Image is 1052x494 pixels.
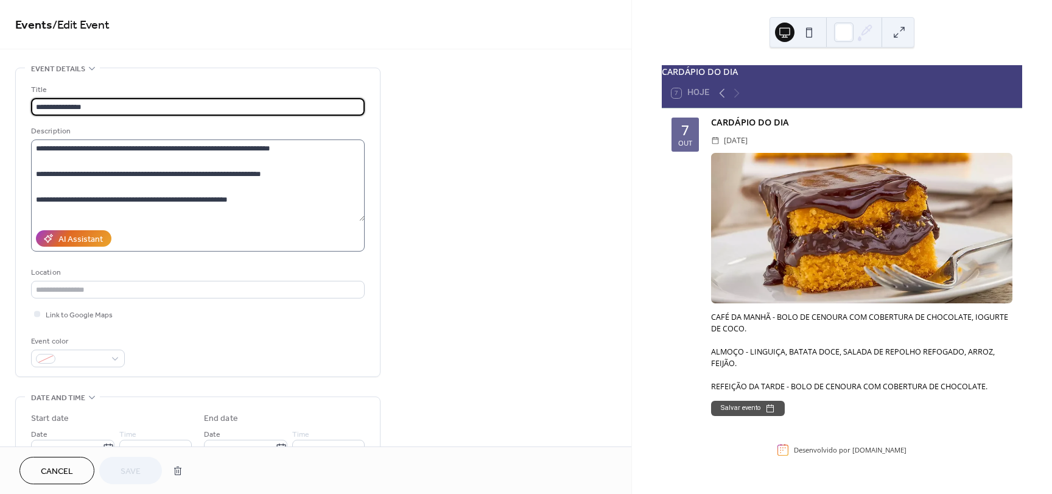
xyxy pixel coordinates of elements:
[19,457,94,484] button: Cancel
[681,124,689,138] div: 7
[52,13,110,37] span: / Edit Event
[15,13,52,37] a: Events
[31,266,362,279] div: Location
[292,428,309,441] span: Time
[31,83,362,96] div: Title
[46,309,113,322] span: Link to Google Maps
[41,465,73,478] span: Cancel
[31,412,69,425] div: Start date
[119,428,136,441] span: Time
[31,428,47,441] span: Date
[711,312,1012,392] div: CAFÉ DA MANHÃ - BOLO DE CENOURA COM COBERTURA DE CHOCOLATE, IOGURTE DE COCO. ALMOÇO - LINGUIÇA, B...
[204,428,220,441] span: Date
[794,445,906,454] div: Desenvolvido por
[724,134,748,147] span: [DATE]
[31,335,122,348] div: Event color
[662,65,1022,79] div: CARDÁPIO DO DIA
[31,63,85,76] span: Event details
[711,116,1012,129] div: CARDÁPIO DO DIA
[204,412,238,425] div: End date
[852,445,906,454] a: [DOMAIN_NAME]
[31,125,362,138] div: Description
[678,139,692,146] div: out
[711,401,785,415] button: Salvar evento
[58,233,103,246] div: AI Assistant
[711,134,720,147] div: ​
[31,392,85,404] span: Date and time
[36,230,111,247] button: AI Assistant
